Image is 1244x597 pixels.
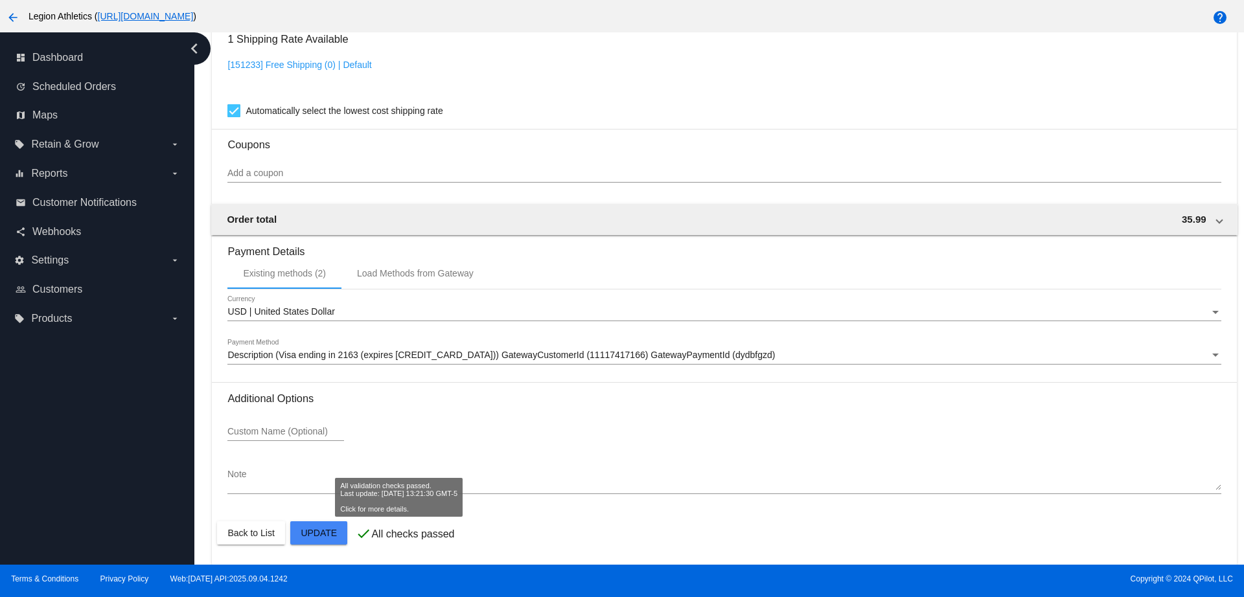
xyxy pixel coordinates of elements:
[16,52,26,63] i: dashboard
[5,10,21,25] mat-icon: arrow_back
[227,350,1221,361] mat-select: Payment Method
[16,221,180,242] a: share Webhooks
[227,307,1221,317] mat-select: Currency
[32,197,137,208] span: Customer Notifications
[32,226,81,238] span: Webhooks
[16,279,180,300] a: people_outline Customers
[16,192,180,213] a: email Customer Notifications
[170,313,180,324] i: arrow_drop_down
[301,528,337,538] span: Update
[32,284,82,295] span: Customers
[227,129,1221,151] h3: Coupons
[98,11,194,21] a: [URL][DOMAIN_NAME]
[14,255,25,265] i: settings
[170,574,288,583] a: Web:[DATE] API:2025.09.04.1242
[16,76,180,97] a: update Scheduled Orders
[16,227,26,237] i: share
[100,574,149,583] a: Privacy Policy
[184,38,205,59] i: chevron_left
[14,168,25,179] i: equalizer
[170,255,180,265] i: arrow_drop_down
[16,110,26,120] i: map
[31,254,69,266] span: Settings
[246,103,443,118] span: Automatically select the lowest cost shipping rate
[31,139,98,150] span: Retain & Grow
[357,268,474,278] div: Load Methods from Gateway
[227,392,1221,405] h3: Additional Options
[31,168,67,179] span: Reports
[227,214,277,225] span: Order total
[227,427,344,437] input: Custom Name (Optional)
[227,306,334,317] span: USD | United States Dollar
[32,81,116,93] span: Scheduled Orders
[29,11,196,21] span: Legion Athletics ( )
[14,139,25,150] i: local_offer
[32,109,58,121] span: Maps
[243,268,326,278] div: Existing methods (2)
[356,526,371,541] mat-icon: check
[227,528,274,538] span: Back to List
[227,25,348,53] h3: 1 Shipping Rate Available
[16,197,26,208] i: email
[227,236,1221,258] h3: Payment Details
[16,105,180,126] a: map Maps
[633,574,1233,583] span: Copyright © 2024 QPilot, LLC
[371,528,454,540] p: All checks passed
[14,313,25,324] i: local_offer
[227,60,371,70] a: [151233] Free Shipping (0) | Default
[170,168,180,179] i: arrow_drop_down
[217,521,284,545] button: Back to List
[227,168,1221,179] input: Add a coupon
[227,350,775,360] span: Description (Visa ending in 2163 (expires [CREDIT_CARD_DATA])) GatewayCustomerId (11117417166) Ga...
[31,313,72,324] span: Products
[32,52,83,63] span: Dashboard
[211,204,1237,235] mat-expansion-panel-header: Order total 35.99
[1212,10,1228,25] mat-icon: help
[170,139,180,150] i: arrow_drop_down
[290,521,347,545] button: Update
[11,574,78,583] a: Terms & Conditions
[16,82,26,92] i: update
[1182,214,1206,225] span: 35.99
[16,47,180,68] a: dashboard Dashboard
[16,284,26,295] i: people_outline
